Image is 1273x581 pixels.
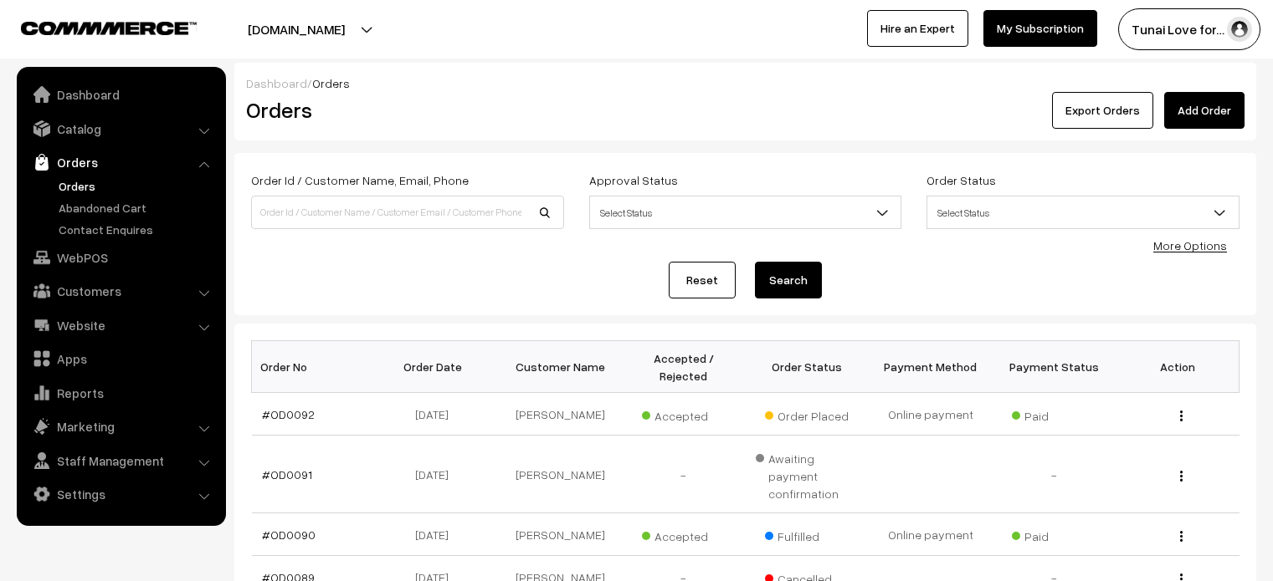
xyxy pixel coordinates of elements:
td: [DATE] [375,513,499,556]
td: - [622,436,746,513]
th: Payment Status [993,341,1116,393]
th: Customer Name [499,341,623,393]
span: Fulfilled [765,523,849,545]
a: My Subscription [983,10,1097,47]
h2: Orders [246,97,562,123]
img: user [1227,17,1252,42]
a: Orders [54,177,220,195]
a: WebPOS [21,242,220,273]
img: Menu [1180,531,1183,542]
a: Orders [21,147,220,177]
a: Contact Enquires [54,221,220,238]
a: Website [21,310,220,340]
td: [PERSON_NAME] [499,393,623,436]
th: Payment Method [869,341,993,393]
a: Abandoned Cart [54,199,220,217]
a: #OD0091 [262,467,312,482]
a: More Options [1153,238,1227,252]
td: - [993,436,1116,513]
a: #OD0092 [262,407,315,421]
span: Accepted [642,403,726,425]
img: Menu [1180,410,1183,421]
button: [DOMAIN_NAME] [189,8,403,50]
a: Marketing [21,411,220,441]
img: COMMMERCE [21,22,197,34]
span: Select Status [589,196,902,229]
a: Dashboard [246,76,307,90]
button: Search [755,262,822,298]
button: Tunai Love for… [1118,8,1260,50]
a: Catalog [21,114,220,144]
button: Export Orders [1052,92,1153,129]
a: COMMMERCE [21,17,167,37]
td: [PERSON_NAME] [499,513,623,556]
th: Order Status [746,341,870,393]
a: Dashboard [21,79,220,110]
a: Reset [669,262,736,298]
span: Orders [312,76,350,90]
td: [PERSON_NAME] [499,436,623,513]
td: [DATE] [375,436,499,513]
span: Select Status [927,198,1239,227]
a: #OD0090 [262,527,316,542]
th: Action [1116,341,1240,393]
td: Online payment [869,393,993,436]
a: Apps [21,344,220,374]
div: / [246,74,1245,92]
span: Awaiting payment confirmation [756,446,860,502]
span: Accepted [642,523,726,545]
a: Customers [21,276,220,306]
th: Accepted / Rejected [622,341,746,393]
td: [DATE] [375,393,499,436]
span: Paid [1012,403,1096,425]
label: Approval Status [589,171,678,189]
span: Order Placed [765,403,849,425]
img: Menu [1180,471,1183,482]
a: Hire an Expert [867,10,968,47]
a: Reports [21,378,220,408]
a: Staff Management [21,446,220,476]
a: Settings [21,479,220,509]
span: Select Status [590,198,901,227]
span: Paid [1012,523,1096,545]
span: Select Status [927,196,1240,229]
th: Order No [252,341,376,393]
label: Order Status [927,171,996,189]
a: Add Order [1164,92,1245,129]
td: Online payment [869,513,993,556]
input: Order Id / Customer Name / Customer Email / Customer Phone [251,196,564,229]
th: Order Date [375,341,499,393]
label: Order Id / Customer Name, Email, Phone [251,171,469,189]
